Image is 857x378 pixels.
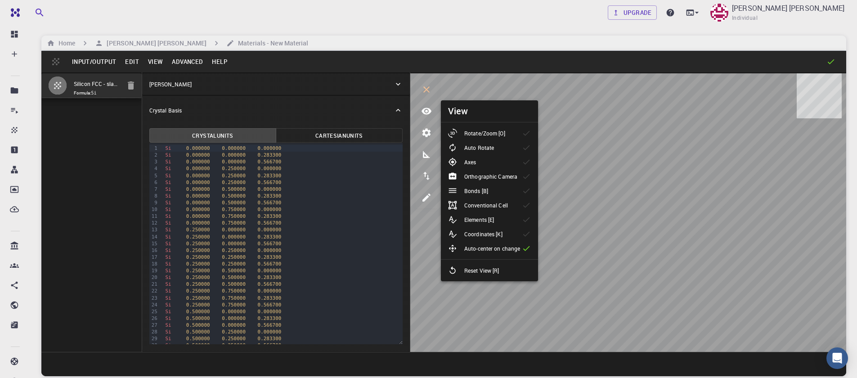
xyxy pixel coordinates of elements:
[149,281,159,288] div: 21
[276,128,403,143] button: CartesianUnits
[222,322,246,328] span: 0.000000
[165,288,171,294] span: Si
[222,200,246,206] span: 0.500000
[710,4,728,22] img: Sanjay Kumar Mahla
[826,347,848,369] div: Open Intercom Messenger
[608,5,657,20] a: Upgrade
[165,254,171,260] span: Si
[222,288,246,294] span: 0.750000
[149,165,159,172] div: 4
[258,261,282,267] span: 0.566700
[165,274,171,280] span: Si
[464,201,508,209] p: Conventional Cell
[149,199,159,206] div: 9
[186,234,210,240] span: 0.250000
[142,73,410,95] div: [PERSON_NAME]
[258,152,282,158] span: 0.283300
[222,173,246,179] span: 0.250000
[464,230,503,238] p: Coordinates [K]
[186,281,210,287] span: 0.250000
[258,145,282,151] span: 0.000000
[222,220,246,226] span: 0.750000
[186,173,210,179] span: 0.000000
[149,226,159,233] div: 13
[149,158,159,165] div: 3
[149,267,159,274] div: 19
[258,186,282,192] span: 0.000000
[258,295,282,301] span: 0.283300
[45,38,310,48] nav: breadcrumb
[149,145,159,152] div: 1
[103,38,206,48] h6: [PERSON_NAME] [PERSON_NAME]
[149,179,159,186] div: 6
[222,166,246,171] span: 0.250000
[165,145,171,151] span: Si
[186,268,210,274] span: 0.250000
[186,227,210,233] span: 0.250000
[149,335,159,342] div: 29
[165,302,171,308] span: Si
[464,266,499,274] p: Reset View [R]
[186,295,210,301] span: 0.250000
[222,186,246,192] span: 0.500000
[464,172,517,180] p: Orthographic Camera
[149,308,159,315] div: 25
[732,3,844,13] p: [PERSON_NAME] [PERSON_NAME]
[222,336,246,342] span: 0.250000
[74,90,120,97] span: Formula:
[186,152,210,158] span: 0.000000
[149,301,159,308] div: 24
[165,336,171,342] span: Si
[258,254,282,260] span: 0.283300
[258,234,282,240] span: 0.283300
[149,254,159,261] div: 17
[222,180,246,185] span: 0.250000
[222,274,246,280] span: 0.500000
[165,207,171,212] span: Si
[186,220,210,226] span: 0.000000
[222,213,246,219] span: 0.750000
[149,315,159,322] div: 26
[258,227,282,233] span: 0.000000
[186,247,210,253] span: 0.250000
[149,80,192,88] p: [PERSON_NAME]
[165,220,171,226] span: Si
[165,342,171,348] span: Si
[186,274,210,280] span: 0.250000
[222,193,246,199] span: 0.500000
[149,152,159,158] div: 2
[149,172,159,179] div: 5
[258,329,282,335] span: 0.000000
[186,342,210,348] span: 0.500000
[258,281,282,287] span: 0.566700
[258,302,282,308] span: 0.566700
[149,274,159,281] div: 20
[222,309,246,315] span: 0.000000
[67,54,121,69] button: Input/Output
[258,322,282,328] span: 0.566700
[55,38,75,48] h6: Home
[186,213,210,219] span: 0.000000
[464,187,488,195] p: Bonds [B]
[149,106,182,114] p: Crystal Basis
[222,315,246,321] span: 0.000000
[464,216,494,224] p: Elements [E]
[222,241,246,247] span: 0.000000
[222,302,246,308] span: 0.750000
[149,128,276,143] button: CrystalUnits
[165,295,171,301] span: Si
[186,309,210,315] span: 0.500000
[165,268,171,274] span: Si
[258,180,282,185] span: 0.566700
[186,145,210,151] span: 0.000000
[165,315,171,321] span: Si
[165,227,171,233] span: Si
[165,152,171,158] span: Si
[165,159,171,165] span: Si
[222,234,246,240] span: 0.000000
[258,342,282,348] span: 0.566700
[149,234,159,240] div: 14
[186,254,210,260] span: 0.250000
[186,315,210,321] span: 0.500000
[165,247,171,253] span: Si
